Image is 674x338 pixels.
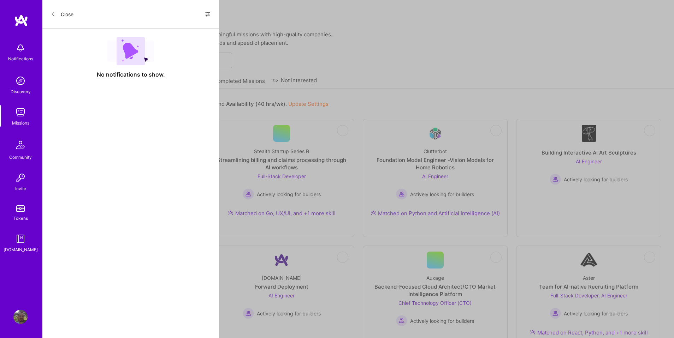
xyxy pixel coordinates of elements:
[16,205,25,212] img: tokens
[14,14,28,27] img: logo
[51,8,73,20] button: Close
[107,37,154,65] img: empty
[13,171,28,185] img: Invite
[13,310,28,324] img: User Avatar
[13,232,28,246] img: guide book
[13,74,28,88] img: discovery
[15,185,26,192] div: Invite
[97,71,165,78] span: No notifications to show.
[9,153,32,161] div: Community
[13,105,28,119] img: teamwork
[4,246,38,253] div: [DOMAIN_NAME]
[12,119,29,127] div: Missions
[13,215,28,222] div: Tokens
[12,137,29,153] img: Community
[11,88,31,95] div: Discovery
[12,310,29,324] a: User Avatar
